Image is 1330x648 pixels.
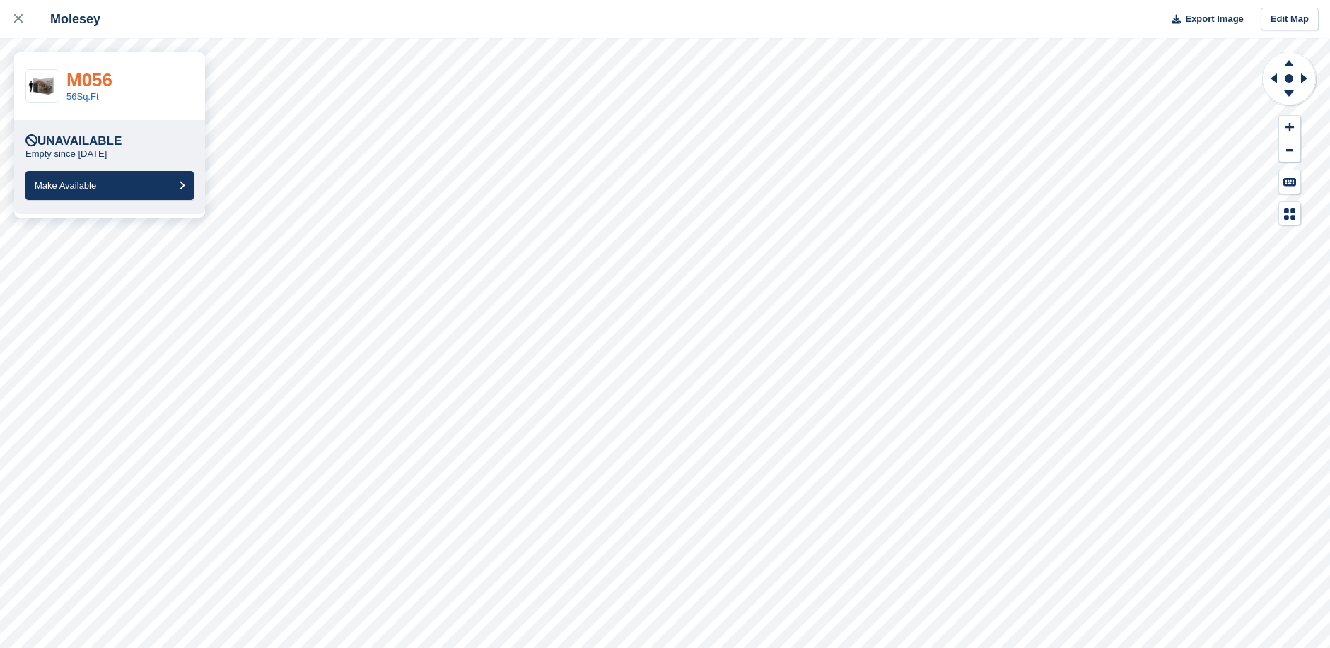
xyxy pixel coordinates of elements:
span: Export Image [1185,12,1243,26]
span: Make Available [35,180,96,191]
a: M056 [66,69,112,90]
button: Map Legend [1279,202,1300,225]
div: Unavailable [25,134,122,148]
a: Edit Map [1261,8,1319,31]
button: Zoom Out [1279,139,1300,163]
img: 56sqft.jpg [26,74,59,99]
div: Molesey [37,11,100,28]
button: Zoom In [1279,116,1300,139]
button: Keyboard Shortcuts [1279,170,1300,194]
p: Empty since [DATE] [25,148,107,160]
a: 56Sq.Ft [66,91,99,102]
button: Make Available [25,171,194,200]
button: Export Image [1163,8,1244,31]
